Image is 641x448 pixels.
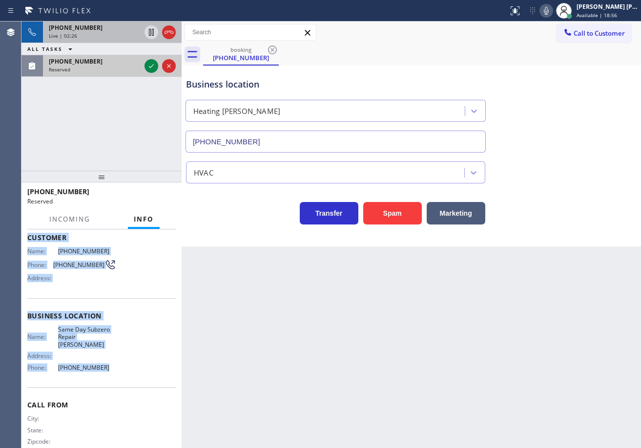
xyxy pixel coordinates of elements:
span: Reserved [49,66,70,73]
span: [PHONE_NUMBER] [27,187,89,196]
button: Call to Customer [557,24,631,43]
div: [PHONE_NUMBER] [204,53,278,62]
div: (646) 765-5060 [204,44,278,65]
span: Reserved [27,197,53,205]
div: Heating [PERSON_NAME] [193,106,280,117]
input: Search [185,24,316,40]
span: Call to Customer [574,29,625,38]
button: Info [128,210,160,229]
span: Same Day Subzero Repair [PERSON_NAME] [58,326,116,348]
span: Customer [27,233,176,242]
span: [PHONE_NUMBER] [49,23,103,32]
span: Name: [27,333,58,340]
span: Live | 02:26 [49,32,77,39]
span: [PHONE_NUMBER] [58,364,116,371]
button: Reject [162,59,176,73]
span: Address: [27,274,58,282]
span: Phone: [27,364,58,371]
span: Info [134,215,154,224]
button: Mute [539,4,553,18]
span: City: [27,415,58,422]
span: Zipcode: [27,438,58,445]
button: Hang up [162,25,176,39]
button: ALL TASKS [21,43,82,55]
span: Phone: [27,261,53,269]
button: Transfer [300,202,358,224]
span: [PHONE_NUMBER] [53,261,104,269]
span: Address: [27,352,58,359]
button: Hold Customer [145,25,158,39]
button: Marketing [427,202,485,224]
span: Name: [27,247,58,255]
span: Call From [27,400,176,409]
button: Incoming [43,210,96,229]
div: HVAC [194,167,213,178]
span: Incoming [49,215,90,224]
div: booking [204,46,278,53]
span: [PHONE_NUMBER] [58,247,116,255]
span: ALL TASKS [27,45,62,52]
button: Accept [145,59,158,73]
input: Phone Number [186,131,486,153]
span: Available | 18:56 [577,12,617,19]
button: Spam [363,202,422,224]
span: Business location [27,311,176,320]
div: [PERSON_NAME] [PERSON_NAME] Dahil [577,2,638,11]
div: Business location [186,78,485,91]
span: [PHONE_NUMBER] [49,57,103,66]
span: State: [27,426,58,434]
